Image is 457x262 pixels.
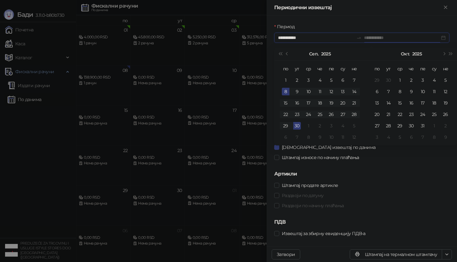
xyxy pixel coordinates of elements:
td: 2025-11-07 [417,131,428,143]
button: Изабери месец [309,48,318,60]
td: 2025-11-03 [371,131,383,143]
td: 2025-10-25 [428,109,440,120]
div: 11 [430,88,438,95]
span: to [356,35,361,40]
td: 2025-09-06 [337,74,348,86]
div: 27 [339,111,347,118]
td: 2025-11-01 [428,120,440,131]
div: 18 [316,99,324,107]
th: по [280,63,291,74]
button: Следећи месец (PageDown) [440,48,447,60]
div: 12 [442,88,449,95]
td: 2025-10-22 [394,109,406,120]
td: 2025-10-24 [417,109,428,120]
td: 2025-10-02 [314,120,326,131]
th: ср [394,63,406,74]
div: 6 [339,76,347,84]
div: 29 [282,122,289,130]
td: 2025-10-06 [280,131,291,143]
div: 4 [430,76,438,84]
div: 3 [373,133,381,141]
div: 20 [339,99,347,107]
button: Изабери годину [321,48,331,60]
div: 1 [396,76,404,84]
div: 11 [339,133,347,141]
div: 21 [350,99,358,107]
td: 2025-09-27 [337,109,348,120]
td: 2025-10-27 [371,120,383,131]
button: Затвори [272,249,300,259]
td: 2025-09-05 [326,74,337,86]
th: по [371,63,383,74]
span: swap-right [356,35,361,40]
button: Претходна година (Control + left) [277,48,284,60]
div: 30 [407,122,415,130]
th: не [348,63,360,74]
div: 9 [407,88,415,95]
div: 9 [316,133,324,141]
td: 2025-09-08 [280,86,291,97]
span: Раздвоји по датуму [279,192,326,199]
td: 2025-09-29 [371,74,383,86]
th: су [337,63,348,74]
button: Close [442,4,449,11]
td: 2025-10-23 [406,109,417,120]
div: 23 [293,111,301,118]
button: Изабери годину [412,48,422,60]
div: 8 [282,88,289,95]
div: 13 [373,99,381,107]
div: 29 [373,76,381,84]
div: 17 [305,99,312,107]
td: 2025-09-11 [314,86,326,97]
td: 2025-10-30 [406,120,417,131]
h5: Артикли [274,170,449,178]
td: 2025-10-17 [417,97,428,109]
td: 2025-10-04 [337,120,348,131]
div: 26 [442,111,449,118]
td: 2025-10-07 [291,131,303,143]
div: 7 [419,133,427,141]
td: 2025-11-05 [394,131,406,143]
div: 25 [316,111,324,118]
div: 29 [396,122,404,130]
td: 2025-10-10 [417,86,428,97]
div: 27 [373,122,381,130]
td: 2025-10-12 [348,131,360,143]
span: Штампај продате артикле [279,182,341,189]
div: 8 [430,133,438,141]
div: 12 [328,88,335,95]
div: 18 [430,99,438,107]
div: 25 [430,111,438,118]
td: 2025-10-19 [440,97,451,109]
div: 8 [396,88,404,95]
span: [DEMOGRAPHIC_DATA] извештај по данима [279,144,378,151]
button: Штампај на термалном штампачу [350,249,442,259]
td: 2025-09-10 [303,86,314,97]
td: 2025-10-02 [406,74,417,86]
div: 3 [328,122,335,130]
div: 10 [305,88,312,95]
div: 31 [419,122,427,130]
div: 16 [293,99,301,107]
td: 2025-09-23 [291,109,303,120]
div: 21 [385,111,392,118]
div: 7 [350,76,358,84]
td: 2025-09-18 [314,97,326,109]
input: Период [278,34,354,41]
div: 2 [442,122,449,130]
div: 4 [316,76,324,84]
td: 2025-10-05 [440,74,451,86]
td: 2025-09-25 [314,109,326,120]
td: 2025-09-07 [348,74,360,86]
th: не [440,63,451,74]
td: 2025-10-20 [371,109,383,120]
div: 15 [396,99,404,107]
div: 8 [305,133,312,141]
th: су [428,63,440,74]
div: 3 [419,76,427,84]
td: 2025-10-12 [440,86,451,97]
div: 6 [373,88,381,95]
h5: ПДВ [274,218,449,226]
div: 24 [305,111,312,118]
td: 2025-09-30 [383,74,394,86]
